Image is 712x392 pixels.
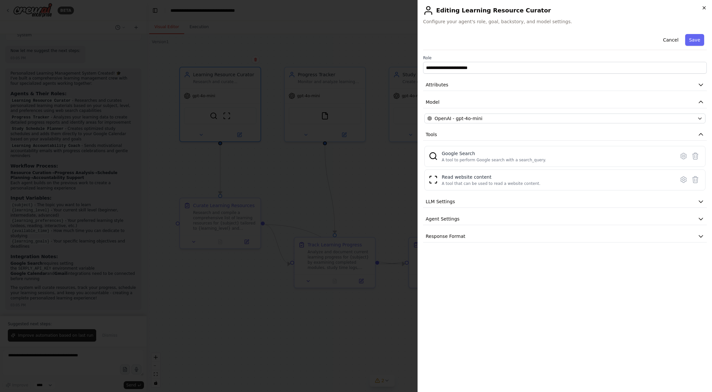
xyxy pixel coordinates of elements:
[678,150,689,162] button: Configure tool
[423,55,707,61] label: Role
[659,34,682,46] button: Cancel
[426,233,465,240] span: Response Format
[423,196,707,208] button: LLM Settings
[423,5,707,16] h2: Editing Learning Resource Curator
[689,174,701,186] button: Delete tool
[429,175,438,184] img: ScrapeWebsiteTool
[426,198,455,205] span: LLM Settings
[678,174,689,186] button: Configure tool
[426,216,459,222] span: Agent Settings
[435,115,482,122] span: OpenAI - gpt-4o-mini
[423,79,707,91] button: Attributes
[442,150,546,157] div: Google Search
[685,34,704,46] button: Save
[442,181,541,186] div: A tool that can be used to read a website content.
[423,230,707,242] button: Response Format
[423,96,707,108] button: Model
[429,151,438,161] img: SerplyWebSearchTool
[426,131,437,138] span: Tools
[442,157,546,163] div: A tool to perform Google search with a search_query.
[423,129,707,141] button: Tools
[426,81,448,88] span: Attributes
[442,174,541,180] div: Read website content
[426,99,439,105] span: Model
[689,150,701,162] button: Delete tool
[423,213,707,225] button: Agent Settings
[423,18,707,25] span: Configure your agent's role, goal, backstory, and model settings.
[424,114,705,123] button: OpenAI - gpt-4o-mini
